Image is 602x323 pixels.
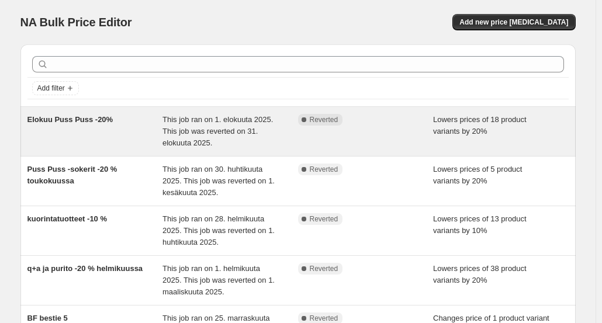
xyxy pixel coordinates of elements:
[459,18,568,27] span: Add new price [MEDICAL_DATA]
[27,314,68,322] span: BF bestie 5
[452,14,575,30] button: Add new price [MEDICAL_DATA]
[310,264,338,273] span: Reverted
[433,214,527,235] span: Lowers prices of 13 product variants by 10%
[27,115,113,124] span: Elokuu Puss Puss -20%
[433,115,527,136] span: Lowers prices of 18 product variants by 20%
[162,214,275,246] span: This job ran on 28. helmikuuta 2025. This job was reverted on 1. huhtikuuta 2025.
[433,165,522,185] span: Lowers prices of 5 product variants by 20%
[433,264,527,284] span: Lowers prices of 38 product variants by 20%
[310,314,338,323] span: Reverted
[27,264,143,273] span: q+a ja purito -20 % helmikuussa
[310,165,338,174] span: Reverted
[162,264,275,296] span: This job ran on 1. helmikuuta 2025. This job was reverted on 1. maaliskuuta 2025.
[20,16,132,29] span: NA Bulk Price Editor
[162,165,275,197] span: This job ran on 30. huhtikuuta 2025. This job was reverted on 1. kesäkuuta 2025.
[310,115,338,124] span: Reverted
[27,165,117,185] span: Puss Puss -sokerit -20 % toukokuussa
[32,81,79,95] button: Add filter
[27,214,108,223] span: kuorintatuotteet -10 %
[162,115,273,147] span: This job ran on 1. elokuuta 2025. This job was reverted on 31. elokuuta 2025.
[37,84,65,93] span: Add filter
[310,214,338,224] span: Reverted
